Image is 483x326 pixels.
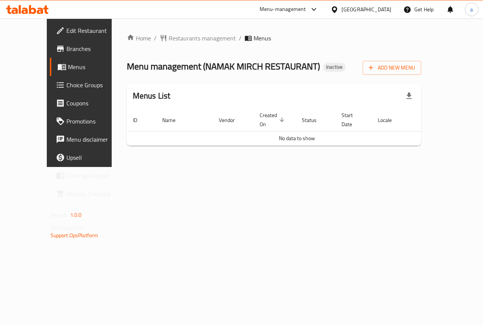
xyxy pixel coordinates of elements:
[50,22,128,40] a: Edit Restaurant
[50,58,128,76] a: Menus
[50,40,128,58] a: Branches
[50,185,128,203] a: Grocery Checklist
[279,133,315,143] span: No data to show
[369,63,415,73] span: Add New Menu
[133,116,147,125] span: ID
[254,34,271,43] span: Menus
[160,34,236,43] a: Restaurants management
[66,117,122,126] span: Promotions
[66,171,122,180] span: Coverage Report
[341,111,363,129] span: Start Date
[411,108,467,131] th: Actions
[302,116,326,125] span: Status
[127,58,320,75] span: Menu management ( NAMAK MIRCH RESTAURANT )
[66,44,122,53] span: Branches
[127,108,467,146] table: enhanced table
[50,112,128,130] a: Promotions
[50,94,128,112] a: Coupons
[50,130,128,148] a: Menu disclaimer
[70,210,82,220] span: 1.0.0
[51,210,69,220] span: Version:
[341,5,391,14] div: [GEOGRAPHIC_DATA]
[127,34,151,43] a: Home
[154,34,157,43] li: /
[169,34,236,43] span: Restaurants management
[133,90,171,102] h2: Menus List
[66,26,122,35] span: Edit Restaurant
[378,116,401,125] span: Locale
[66,99,122,108] span: Coupons
[162,116,185,125] span: Name
[127,34,421,43] nav: breadcrumb
[363,61,421,75] button: Add New Menu
[66,80,122,90] span: Choice Groups
[400,87,418,105] div: Export file
[323,64,346,70] span: Inactive
[66,153,122,162] span: Upsell
[260,111,287,129] span: Created On
[260,5,306,14] div: Menu-management
[219,116,245,125] span: Vendor
[50,167,128,185] a: Coverage Report
[470,5,473,14] span: a
[50,148,128,167] a: Upsell
[323,63,346,72] div: Inactive
[66,135,122,144] span: Menu disclaimer
[50,76,128,94] a: Choice Groups
[66,189,122,198] span: Grocery Checklist
[239,34,241,43] li: /
[51,230,98,240] a: Support.OpsPlatform
[51,223,85,233] span: Get support on:
[68,62,122,71] span: Menus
